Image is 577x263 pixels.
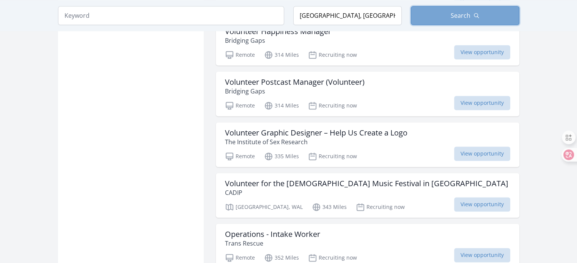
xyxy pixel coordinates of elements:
[225,36,331,45] p: Bridging Gaps
[293,6,402,25] input: Location
[454,146,510,161] span: View opportunity
[225,253,255,262] p: Remote
[225,188,508,197] p: CADIP
[225,27,331,36] h3: Volunteer Happiness Manager
[225,87,365,96] p: Bridging Gaps
[308,152,357,161] p: Recruiting now
[225,239,320,248] p: Trans Rescue
[58,6,284,25] input: Keyword
[312,202,347,212] p: 343 Miles
[308,253,357,262] p: Recruiting now
[225,152,255,161] p: Remote
[225,202,303,212] p: [GEOGRAPHIC_DATA], WAL
[454,248,510,262] span: View opportunity
[225,50,255,59] p: Remote
[454,45,510,59] span: View opportunity
[225,128,407,137] h3: Volunteer Graphic Designer – Help Us Create a Logo
[356,202,405,212] p: Recruiting now
[225,78,365,87] h3: Volunteer Postcast Manager (Volunteer)
[264,152,299,161] p: 335 Miles
[264,253,299,262] p: 352 Miles
[308,50,357,59] p: Recruiting now
[225,230,320,239] h3: Operations - Intake Worker
[308,101,357,110] p: Recruiting now
[216,21,519,65] a: Volunteer Happiness Manager Bridging Gaps Remote 314 Miles Recruiting now View opportunity
[454,197,510,212] span: View opportunity
[264,50,299,59] p: 314 Miles
[264,101,299,110] p: 314 Miles
[411,6,519,25] button: Search
[216,72,519,116] a: Volunteer Postcast Manager (Volunteer) Bridging Gaps Remote 314 Miles Recruiting now View opportu...
[216,122,519,167] a: Volunteer Graphic Designer – Help Us Create a Logo The Institute of Sex Research Remote 335 Miles...
[225,137,407,146] p: The Institute of Sex Research
[216,173,519,218] a: Volunteer for the [DEMOGRAPHIC_DATA] Music Festival in [GEOGRAPHIC_DATA] CADIP [GEOGRAPHIC_DATA],...
[225,101,255,110] p: Remote
[454,96,510,110] span: View opportunity
[225,179,508,188] h3: Volunteer for the [DEMOGRAPHIC_DATA] Music Festival in [GEOGRAPHIC_DATA]
[451,11,470,20] span: Search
